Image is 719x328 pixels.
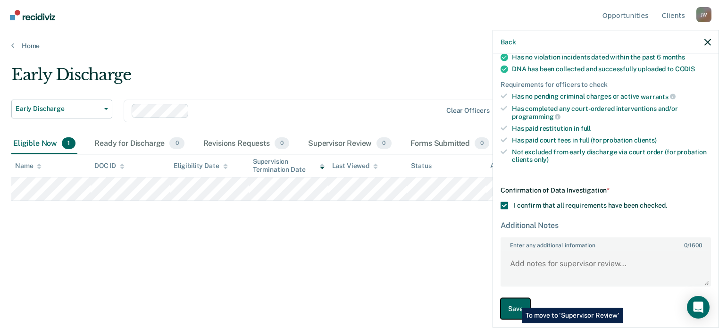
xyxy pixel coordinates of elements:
[512,53,711,61] div: Has no violation incidents dated within the past 6
[411,162,431,170] div: Status
[94,162,125,170] div: DOC ID
[512,113,560,120] span: programming
[11,65,551,92] div: Early Discharge
[687,296,710,319] div: Open Intercom Messenger
[409,134,492,154] div: Forms Submitted
[512,104,711,120] div: Has completed any court-ordered interventions and/or
[253,158,325,174] div: Supervision Termination Date
[512,148,711,164] div: Not excluded from early discharge via court order (for probation clients
[501,186,711,194] div: Confirmation of Data Investigation
[174,162,228,170] div: Eligibility Date
[512,92,711,101] div: Has no pending criminal charges or active
[275,137,289,150] span: 0
[514,201,667,209] span: I confirm that all requirements have been checked.
[512,124,711,132] div: Has paid restitution in
[502,238,710,249] label: Enter any additional information
[10,10,55,20] img: Recidiviz
[376,137,391,150] span: 0
[675,65,695,73] span: CODIS
[534,156,549,163] span: only)
[169,137,184,150] span: 0
[696,7,711,22] button: Profile dropdown button
[306,134,393,154] div: Supervisor Review
[684,242,687,249] span: 0
[634,136,657,143] span: clients)
[490,162,535,170] div: Assigned to
[201,134,291,154] div: Revisions Requests
[332,162,378,170] div: Last Viewed
[684,242,702,249] span: / 1600
[446,107,490,115] div: Clear officers
[512,65,711,73] div: DNA has been collected and successfully uploaded to
[475,137,489,150] span: 0
[62,137,75,150] span: 1
[501,220,711,229] div: Additional Notes
[11,42,708,50] a: Home
[641,93,676,100] span: warrants
[92,134,186,154] div: Ready for Discharge
[581,124,591,132] span: full
[11,134,77,154] div: Eligible Now
[501,298,530,319] button: Save
[16,105,100,113] span: Early Discharge
[15,162,42,170] div: Name
[501,81,711,89] div: Requirements for officers to check
[501,38,516,46] button: Back
[512,136,711,144] div: Has paid court fees in full (for probation
[696,7,711,22] div: J W
[662,53,685,61] span: months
